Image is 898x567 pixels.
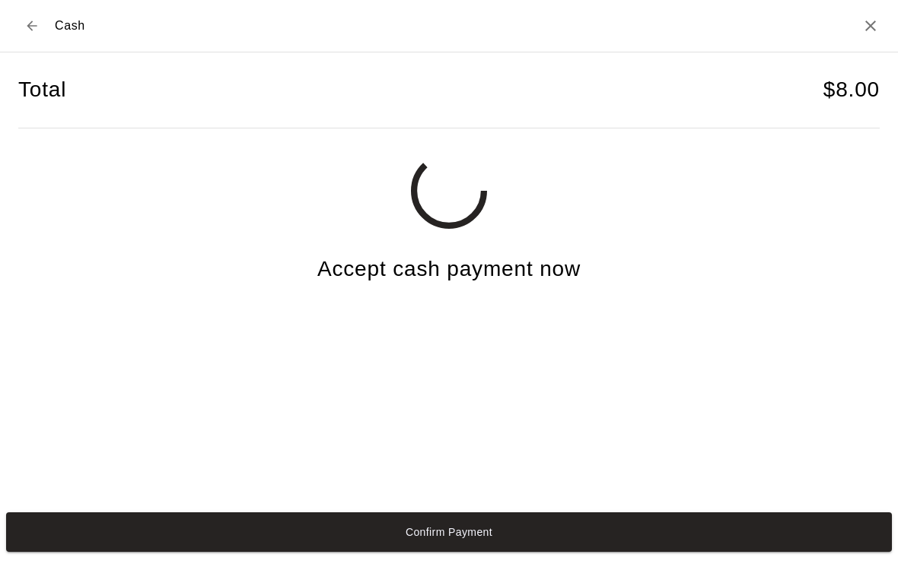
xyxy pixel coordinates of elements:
button: Back to checkout [18,12,46,40]
button: Close [861,17,880,35]
h4: Total [18,77,66,103]
h4: $ 8.00 [823,77,880,103]
div: Cash [18,12,85,40]
h4: Accept cash payment now [317,256,581,283]
button: Confirm Payment [6,512,892,552]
